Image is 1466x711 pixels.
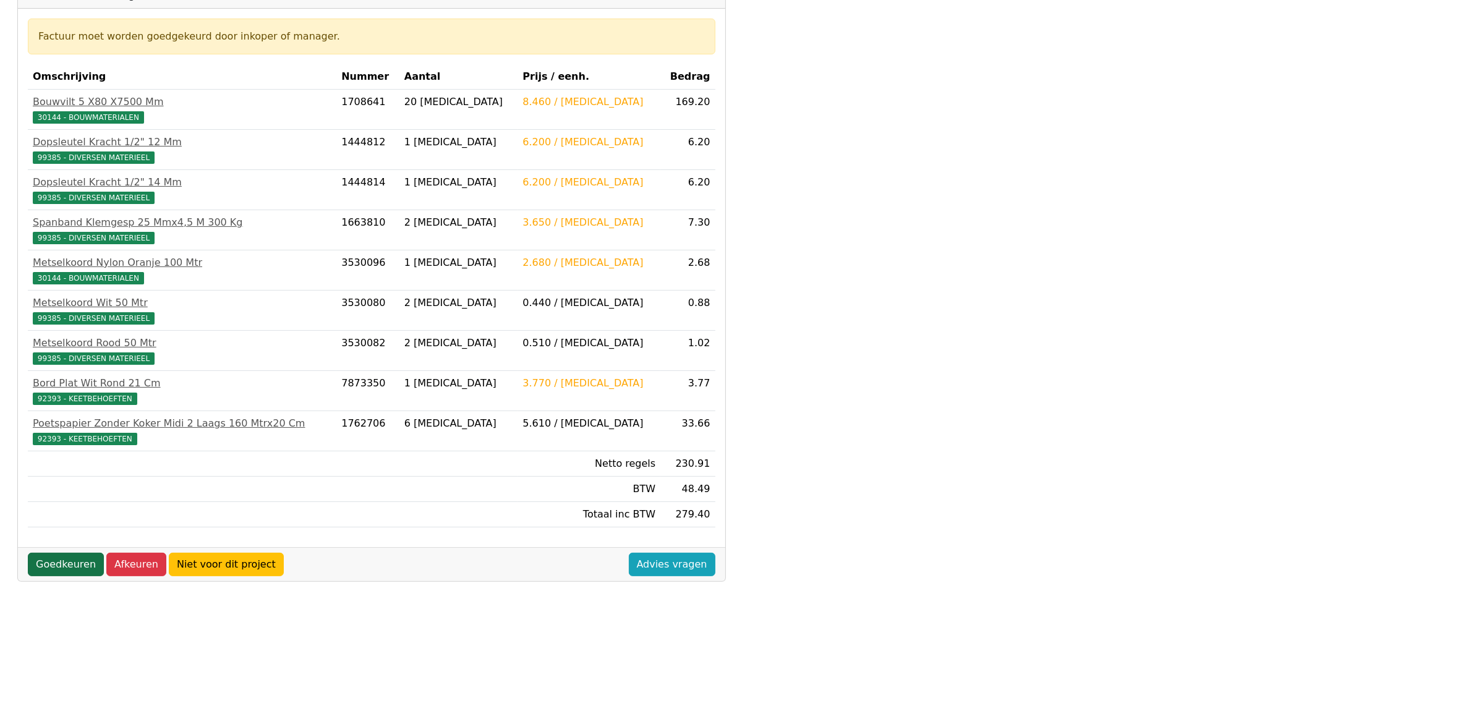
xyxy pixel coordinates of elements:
div: 2 [MEDICAL_DATA] [404,215,513,230]
div: Dopsleutel Kracht 1/2" 14 Mm [33,175,331,190]
td: 3.77 [660,371,715,411]
div: Poetspapier Zonder Koker Midi 2 Laags 160 Mtrx20 Cm [33,416,331,431]
div: 2.680 / [MEDICAL_DATA] [522,255,655,270]
a: Spanband Klemgesp 25 Mmx4,5 M 300 Kg99385 - DIVERSEN MATERIEEL [33,215,331,245]
span: 30144 - BOUWMATERIALEN [33,111,144,124]
td: 3530096 [336,250,399,291]
a: Bouwvilt 5 X80 X7500 Mm30144 - BOUWMATERIALEN [33,95,331,124]
div: 2 [MEDICAL_DATA] [404,296,513,310]
a: Bord Plat Wit Rond 21 Cm92393 - KEETBEHOEFTEN [33,376,331,406]
td: 1663810 [336,210,399,250]
td: 1762706 [336,411,399,451]
div: 8.460 / [MEDICAL_DATA] [522,95,655,109]
a: Dopsleutel Kracht 1/2" 14 Mm99385 - DIVERSEN MATERIEEL [33,175,331,205]
td: 33.66 [660,411,715,451]
td: Totaal inc BTW [518,502,660,527]
a: Afkeuren [106,553,166,576]
div: Dopsleutel Kracht 1/2" 12 Mm [33,135,331,150]
td: 6.20 [660,130,715,170]
div: Bouwvilt 5 X80 X7500 Mm [33,95,331,109]
div: Metselkoord Nylon Oranje 100 Mtr [33,255,331,270]
div: 2 [MEDICAL_DATA] [404,336,513,351]
a: Goedkeuren [28,553,104,576]
a: Poetspapier Zonder Koker Midi 2 Laags 160 Mtrx20 Cm92393 - KEETBEHOEFTEN [33,416,331,446]
div: 3.650 / [MEDICAL_DATA] [522,215,655,230]
span: 99385 - DIVERSEN MATERIEEL [33,192,155,204]
div: 0.510 / [MEDICAL_DATA] [522,336,655,351]
td: 1444814 [336,170,399,210]
div: 20 [MEDICAL_DATA] [404,95,513,109]
div: 1 [MEDICAL_DATA] [404,376,513,391]
div: 0.440 / [MEDICAL_DATA] [522,296,655,310]
a: Metselkoord Rood 50 Mtr99385 - DIVERSEN MATERIEEL [33,336,331,365]
td: 1708641 [336,90,399,130]
span: 99385 - DIVERSEN MATERIEEL [33,312,155,325]
div: Metselkoord Rood 50 Mtr [33,336,331,351]
td: 7.30 [660,210,715,250]
td: 279.40 [660,502,715,527]
td: 1.02 [660,331,715,371]
th: Prijs / eenh. [518,64,660,90]
td: 7873350 [336,371,399,411]
div: 6 [MEDICAL_DATA] [404,416,513,431]
td: 3530080 [336,291,399,331]
td: 2.68 [660,250,715,291]
td: 6.20 [660,170,715,210]
span: 99385 - DIVERSEN MATERIEEL [33,352,155,365]
td: Netto regels [518,451,660,477]
span: 30144 - BOUWMATERIALEN [33,272,144,284]
span: 99385 - DIVERSEN MATERIEEL [33,232,155,244]
th: Aantal [399,64,518,90]
td: 48.49 [660,477,715,502]
th: Bedrag [660,64,715,90]
a: Metselkoord Wit 50 Mtr99385 - DIVERSEN MATERIEEL [33,296,331,325]
div: 6.200 / [MEDICAL_DATA] [522,135,655,150]
td: 230.91 [660,451,715,477]
span: 99385 - DIVERSEN MATERIEEL [33,151,155,164]
div: 1 [MEDICAL_DATA] [404,175,513,190]
a: Niet voor dit project [169,553,284,576]
div: Spanband Klemgesp 25 Mmx4,5 M 300 Kg [33,215,331,230]
div: 1 [MEDICAL_DATA] [404,255,513,270]
div: Factuur moet worden goedgekeurd door inkoper of manager. [38,29,705,44]
div: 6.200 / [MEDICAL_DATA] [522,175,655,190]
td: 169.20 [660,90,715,130]
th: Omschrijving [28,64,336,90]
div: Metselkoord Wit 50 Mtr [33,296,331,310]
a: Advies vragen [629,553,715,576]
div: 3.770 / [MEDICAL_DATA] [522,376,655,391]
td: 0.88 [660,291,715,331]
div: 5.610 / [MEDICAL_DATA] [522,416,655,431]
td: 3530082 [336,331,399,371]
th: Nummer [336,64,399,90]
td: BTW [518,477,660,502]
a: Metselkoord Nylon Oranje 100 Mtr30144 - BOUWMATERIALEN [33,255,331,285]
div: Bord Plat Wit Rond 21 Cm [33,376,331,391]
a: Dopsleutel Kracht 1/2" 12 Mm99385 - DIVERSEN MATERIEEL [33,135,331,164]
span: 92393 - KEETBEHOEFTEN [33,393,137,405]
span: 92393 - KEETBEHOEFTEN [33,433,137,445]
td: 1444812 [336,130,399,170]
div: 1 [MEDICAL_DATA] [404,135,513,150]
